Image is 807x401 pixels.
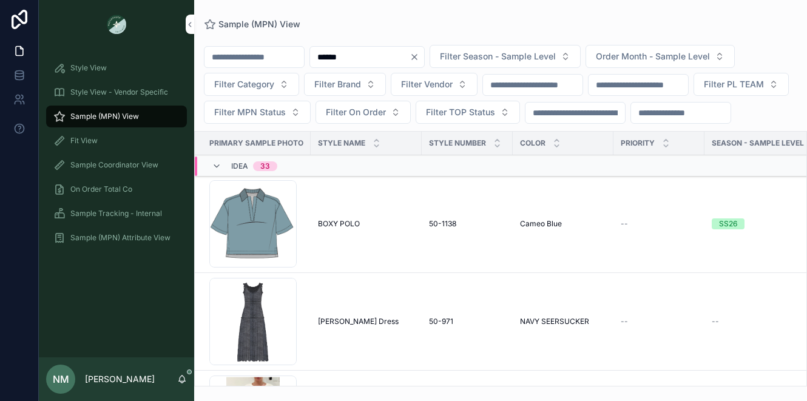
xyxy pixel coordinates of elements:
a: 50-1138 [429,219,505,229]
p: [PERSON_NAME] [85,373,155,385]
div: 33 [260,161,270,171]
span: PRIORITY [621,138,655,148]
a: Fit View [46,130,187,152]
span: Style View - Vendor Specific [70,87,168,97]
span: NAVY SEERSUCKER [520,317,589,326]
span: -- [621,219,628,229]
span: Sample Coordinator View [70,160,158,170]
a: [PERSON_NAME] Dress [318,317,414,326]
a: -- [621,219,697,229]
span: Filter Season - Sample Level [440,50,556,62]
button: Clear [410,52,424,62]
span: 50-971 [429,317,453,326]
button: Select Button [416,101,520,124]
a: Style View [46,57,187,79]
button: Select Button [586,45,735,68]
a: Sample Tracking - Internal [46,203,187,224]
span: Color [520,138,545,148]
span: -- [712,317,719,326]
a: Sample (MPN) View [46,106,187,127]
span: Style Name [318,138,365,148]
span: Fit View [70,136,98,146]
span: Filter TOP Status [426,106,495,118]
span: On Order Total Co [70,184,132,194]
span: Filter Vendor [401,78,453,90]
span: Filter Category [214,78,274,90]
a: -- [621,317,697,326]
span: Filter On Order [326,106,386,118]
div: SS26 [719,218,737,229]
span: Order Month - Sample Level [596,50,710,62]
a: 50-971 [429,317,505,326]
a: Cameo Blue [520,219,606,229]
img: App logo [107,15,126,34]
span: BOXY POLO [318,219,360,229]
span: Sample Tracking - Internal [70,209,162,218]
span: Season - Sample Level [712,138,804,148]
span: NM [53,372,69,386]
a: BOXY POLO [318,219,414,229]
button: Select Button [304,73,386,96]
a: Style View - Vendor Specific [46,81,187,103]
button: Select Button [430,45,581,68]
span: Filter Brand [314,78,361,90]
span: Style View [70,63,107,73]
button: Select Button [316,101,411,124]
button: Select Button [391,73,478,96]
span: Style Number [429,138,486,148]
button: Select Button [204,101,311,124]
span: Sample (MPN) Attribute View [70,233,171,243]
a: On Order Total Co [46,178,187,200]
span: Filter MPN Status [214,106,286,118]
span: Cameo Blue [520,219,562,229]
a: NAVY SEERSUCKER [520,317,606,326]
span: PRIMARY SAMPLE PHOTO [209,138,303,148]
button: Select Button [204,73,299,96]
button: Select Button [694,73,789,96]
a: Sample (MPN) View [204,18,300,30]
span: Sample (MPN) View [218,18,300,30]
span: Sample (MPN) View [70,112,139,121]
span: [PERSON_NAME] Dress [318,317,399,326]
a: Sample (MPN) Attribute View [46,227,187,249]
span: -- [621,317,628,326]
span: Filter PL TEAM [704,78,764,90]
div: scrollable content [39,49,194,265]
span: 50-1138 [429,219,456,229]
span: Idea [231,161,248,171]
a: Sample Coordinator View [46,154,187,176]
